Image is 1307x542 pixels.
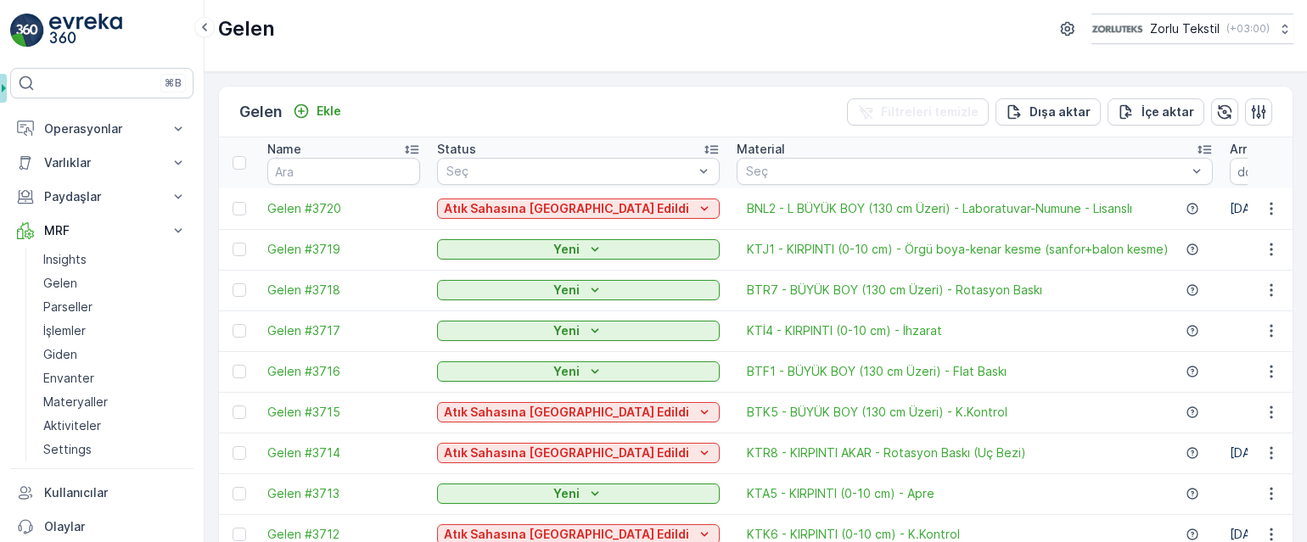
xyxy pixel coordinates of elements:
button: Ekle [286,101,348,121]
button: İçe aktar [1108,98,1204,126]
a: Materyaller [36,390,194,414]
p: İşlemler [43,322,86,339]
p: Olaylar [44,518,187,535]
div: Toggle Row Selected [233,405,246,419]
img: 6-1-9-3_wQBzyll.png [1091,20,1143,38]
p: Gelen [239,100,283,124]
p: Settings [43,441,92,458]
div: Toggle Row Selected [233,365,246,378]
p: Seç [446,163,693,180]
a: Gelen #3719 [267,241,420,258]
a: Settings [36,438,194,461]
img: logo [10,14,44,47]
a: BTF1 - BÜYÜK BOY (130 cm Üzeri) - Flat Baskı [747,363,1007,380]
p: Atık Sahasına [GEOGRAPHIC_DATA] Edildi [444,200,689,217]
div: Toggle Row Selected [233,324,246,338]
p: Yeni [553,282,580,299]
p: Arrive Date [1230,141,1296,158]
p: Varlıklar [44,154,160,171]
p: Operasyonlar [44,120,160,137]
p: Zorlu Tekstil [1150,20,1220,37]
p: Atık Sahasına [GEOGRAPHIC_DATA] Edildi [444,404,689,421]
p: Gelen [43,275,77,292]
p: Name [267,141,301,158]
a: KTİ4 - KIRPINTI (0-10 cm) - İhzarat [747,322,942,339]
a: Gelen #3716 [267,363,420,380]
button: Dışa aktar [996,98,1101,126]
a: KTJ1 - KIRPINTI (0-10 cm) - Örgü boya-kenar kesme (sanfor+balon kesme) [747,241,1169,258]
p: Envanter [43,370,94,387]
button: Filtreleri temizle [847,98,989,126]
a: Aktiviteler [36,414,194,438]
a: İşlemler [36,319,194,343]
a: Gelen #3720 [267,200,420,217]
a: Kullanıcılar [10,476,194,510]
a: Gelen #3714 [267,444,420,461]
button: Yeni [437,321,720,341]
button: Atık Sahasına Kabul Edildi [437,443,720,463]
a: Gelen #3713 [267,485,420,502]
button: Atık Sahasına Kabul Edildi [437,198,720,219]
div: Toggle Row Selected [233,243,246,256]
p: Insights [43,251,87,268]
p: Atık Sahasına [GEOGRAPHIC_DATA] Edildi [444,444,689,461]
p: Yeni [553,241,580,258]
span: Gelen #3718 [267,282,420,299]
a: BTR7 - BÜYÜK BOY (130 cm Üzeri) - Rotasyon Baskı [747,282,1042,299]
a: Envanter [36,366,194,390]
p: Filtreleri temizle [881,103,979,120]
p: Seç [746,163,1186,180]
p: Yeni [553,322,580,339]
a: Insights [36,248,194,271]
a: BTK5 - BÜYÜK BOY (130 cm Üzeri) - K.Kontrol [747,404,1007,421]
p: Ekle [317,103,341,120]
p: ( +03:00 ) [1226,22,1270,36]
button: Paydaşlar [10,180,194,214]
img: logo_light-DOdMpM7g.png [49,14,122,47]
p: İçe aktar [1142,103,1194,120]
p: Aktiviteler [43,417,101,434]
button: Yeni [437,280,720,300]
div: Toggle Row Selected [233,283,246,297]
input: Ara [267,158,420,185]
p: Status [437,141,476,158]
p: ⌘B [165,76,182,90]
a: Gelen [36,271,194,295]
p: Yeni [553,363,580,380]
a: Parseller [36,295,194,319]
p: Parseller [43,299,93,316]
p: Materyaller [43,394,108,411]
a: BNL2 - L BÜYÜK BOY (130 cm Üzeri) - Laboratuvar-Numune - Lisanslı [747,200,1132,217]
a: KTA5 - KIRPINTI (0-10 cm) - Apre [747,485,934,502]
p: Giden [43,346,77,363]
div: Toggle Row Selected [233,202,246,215]
a: KTR8 - KIRPINTI AKAR - Rotasyon Baskı (Uç Bezi) [747,444,1026,461]
div: Toggle Row Selected [233,446,246,460]
a: Gelen #3717 [267,322,420,339]
p: MRF [44,222,160,239]
button: Zorlu Tekstil(+03:00) [1091,14,1293,44]
p: Yeni [553,485,580,502]
button: Yeni [437,239,720,260]
p: Material [737,141,785,158]
a: Giden [36,343,194,366]
button: Atık Sahasına Kabul Edildi [437,402,720,422]
a: Gelen #3715 [267,404,420,421]
button: Varlıklar [10,146,194,180]
p: Dışa aktar [1029,103,1091,120]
